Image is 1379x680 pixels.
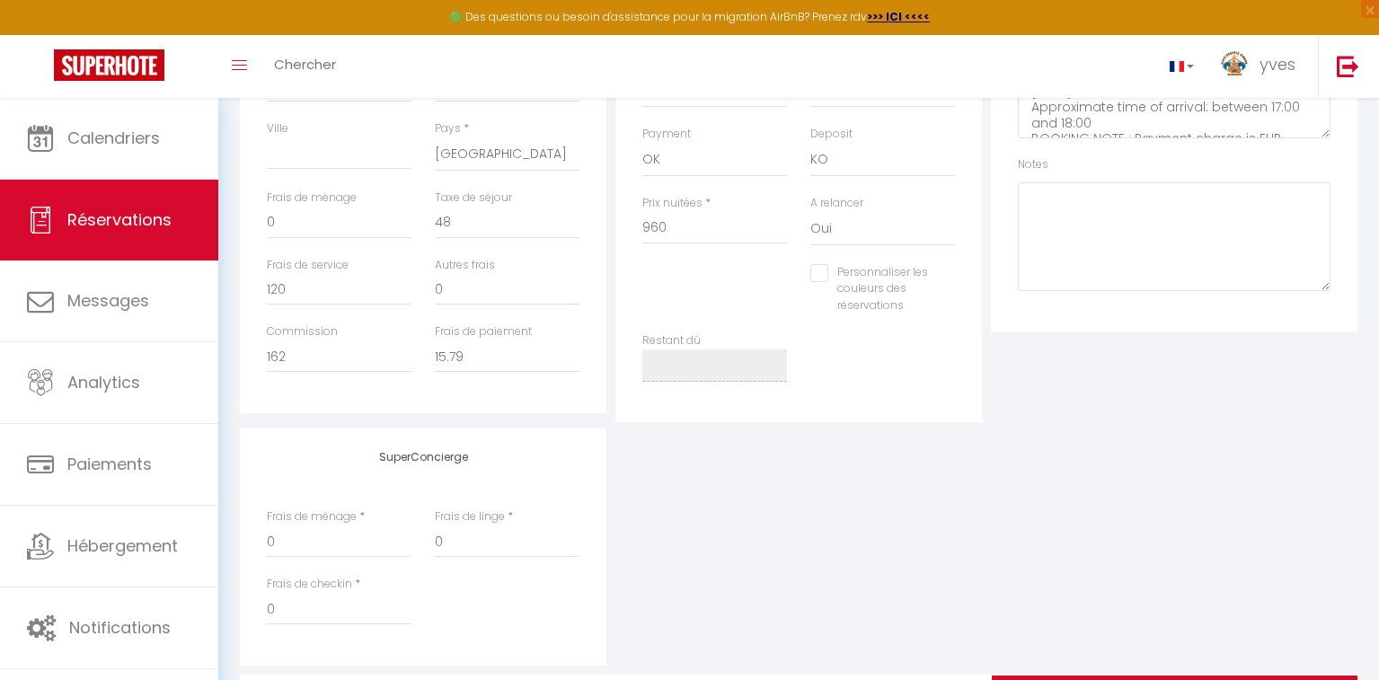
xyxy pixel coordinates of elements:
[435,120,461,137] label: Pays
[642,126,691,143] label: Payment
[67,289,149,312] span: Messages
[67,453,152,475] span: Paiements
[69,616,171,639] span: Notifications
[267,323,338,340] label: Commission
[54,49,164,81] img: Super Booking
[267,120,288,137] label: Ville
[435,508,505,525] label: Frais de linge
[828,264,933,315] label: Personnaliser les couleurs des réservations
[1260,53,1295,75] span: yves
[642,332,701,349] label: Restant dû
[810,126,853,143] label: Deposit
[267,576,352,593] label: Frais de checkin
[261,35,349,98] a: Chercher
[642,195,703,212] label: Prix nuitées
[267,508,357,525] label: Frais de ménage
[267,190,357,207] label: Frais de ménage
[1207,35,1318,98] a: ... yves
[435,323,532,340] label: Frais de paiement
[867,9,930,24] a: >>> ICI <<<<
[67,534,178,557] span: Hébergement
[810,195,863,212] label: A relancer
[435,257,495,274] label: Autres frais
[67,208,172,231] span: Réservations
[1221,51,1248,78] img: ...
[267,451,579,464] h4: SuperConcierge
[274,55,336,74] span: Chercher
[1337,55,1359,77] img: logout
[267,257,349,274] label: Frais de service
[67,127,160,149] span: Calendriers
[67,371,140,393] span: Analytics
[1018,156,1048,173] label: Notes
[435,190,512,207] label: Taxe de séjour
